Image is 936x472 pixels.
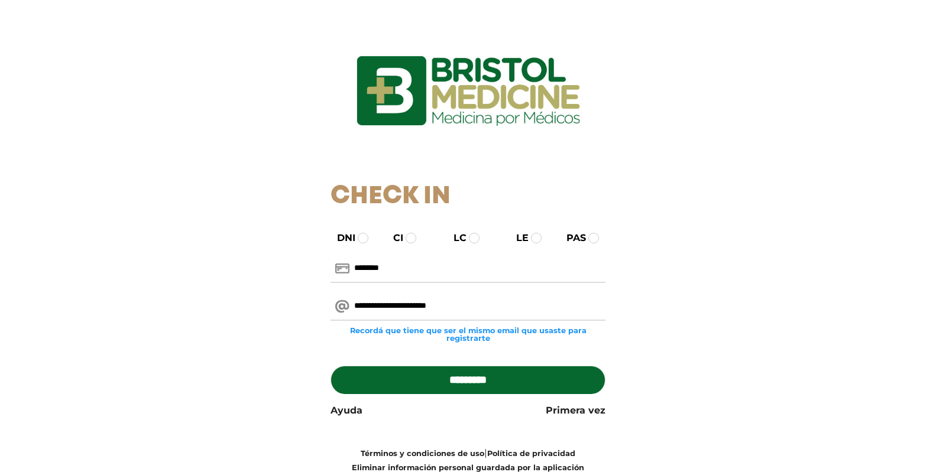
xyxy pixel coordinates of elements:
small: Recordá que tiene que ser el mismo email que usaste para registrarte [331,327,605,342]
img: logo_ingresarbristol.jpg [309,14,628,168]
label: CI [383,231,403,245]
label: DNI [326,231,355,245]
label: LE [506,231,529,245]
a: Ayuda [331,403,362,418]
h1: Check In [331,182,605,211]
a: Términos y condiciones de uso [361,449,484,458]
a: Eliminar información personal guardada por la aplicación [352,463,584,472]
label: LC [443,231,467,245]
a: Política de privacidad [487,449,575,458]
label: PAS [556,231,586,245]
a: Primera vez [546,403,605,418]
